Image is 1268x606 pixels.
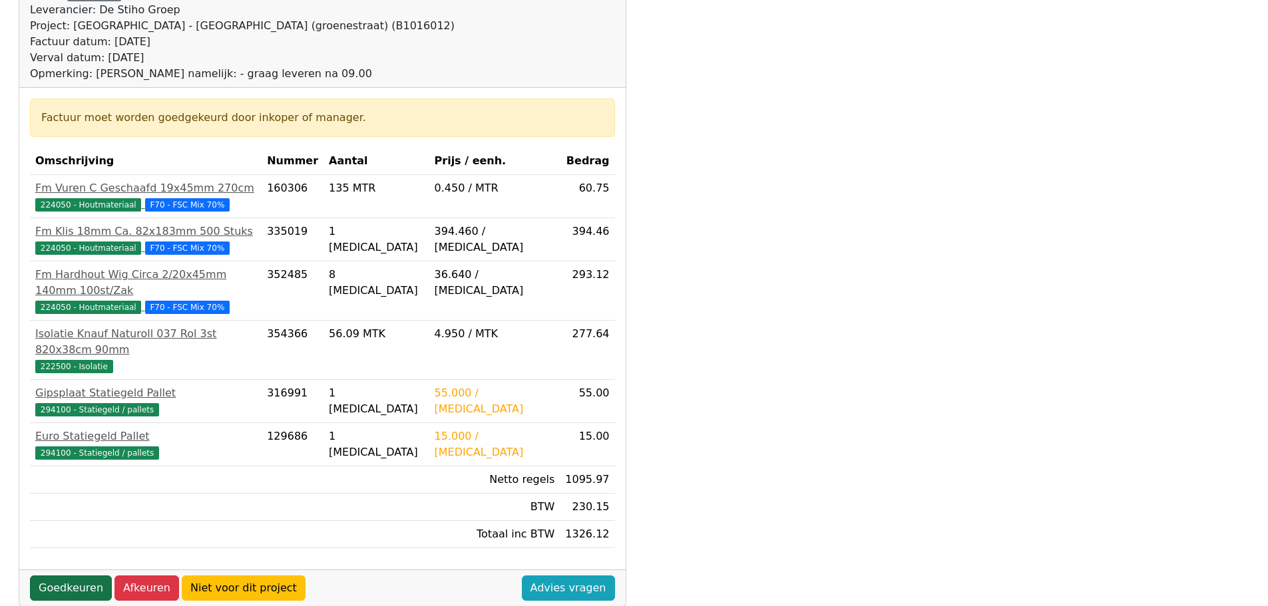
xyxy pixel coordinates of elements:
span: 224050 - Houtmateriaal [35,301,141,314]
div: 4.950 / MTK [435,326,555,342]
div: 394.460 / [MEDICAL_DATA] [435,224,555,255]
div: Leverancier: De Stiho Groep [30,2,455,18]
div: 135 MTR [329,180,423,196]
div: Euro Statiegeld Pallet [35,428,256,444]
td: 352485 [262,261,323,321]
span: 222500 - Isolatie [35,360,113,373]
div: Opmerking: [PERSON_NAME] namelijk: - graag leveren na 09.00 [30,66,455,82]
div: 36.640 / [MEDICAL_DATA] [435,267,555,299]
div: Factuur moet worden goedgekeurd door inkoper of manager. [41,110,604,126]
span: 294100 - Statiegeld / pallets [35,403,159,416]
td: BTW [429,494,560,521]
a: Euro Statiegeld Pallet294100 - Statiegeld / pallets [35,428,256,460]
td: 277.64 [560,321,614,380]
div: Fm Hardhout Wig Circa 2/20x45mm 140mm 100st/Zak [35,267,256,299]
td: 293.12 [560,261,614,321]
th: Prijs / eenh. [429,148,560,175]
div: Project: [GEOGRAPHIC_DATA] - [GEOGRAPHIC_DATA] (groenestraat) (B1016012) [30,18,455,34]
div: Factuur datum: [DATE] [30,34,455,50]
div: Isolatie Knauf Naturoll 037 Rol 3st 820x38cm 90mm [35,326,256,358]
th: Nummer [262,148,323,175]
div: 1 [MEDICAL_DATA] [329,385,423,417]
td: Netto regels [429,466,560,494]
a: Fm Hardhout Wig Circa 2/20x45mm 140mm 100st/Zak224050 - Houtmateriaal F70 - FSC Mix 70% [35,267,256,315]
td: 55.00 [560,380,614,423]
a: Gipsplaat Statiegeld Pallet294100 - Statiegeld / pallets [35,385,256,417]
a: Afkeuren [114,575,179,601]
span: 294100 - Statiegeld / pallets [35,446,159,460]
a: Advies vragen [522,575,615,601]
div: 15.000 / [MEDICAL_DATA] [435,428,555,460]
th: Omschrijving [30,148,262,175]
a: Fm Vuren C Geschaafd 19x45mm 270cm224050 - Houtmateriaal F70 - FSC Mix 70% [35,180,256,212]
div: 1 [MEDICAL_DATA] [329,428,423,460]
div: Fm Klis 18mm Ca. 82x183mm 500 Stuks [35,224,256,239]
div: 8 [MEDICAL_DATA] [329,267,423,299]
span: F70 - FSC Mix 70% [145,241,230,255]
td: 1095.97 [560,466,614,494]
td: 1326.12 [560,521,614,548]
th: Bedrag [560,148,614,175]
td: 60.75 [560,175,614,218]
span: 224050 - Houtmateriaal [35,198,141,212]
td: 230.15 [560,494,614,521]
td: 394.46 [560,218,614,261]
a: Isolatie Knauf Naturoll 037 Rol 3st 820x38cm 90mm222500 - Isolatie [35,326,256,374]
td: 354366 [262,321,323,380]
div: 55.000 / [MEDICAL_DATA] [435,385,555,417]
div: 56.09 MTK [329,326,423,342]
td: 335019 [262,218,323,261]
td: 15.00 [560,423,614,466]
span: 224050 - Houtmateriaal [35,241,141,255]
a: Niet voor dit project [182,575,306,601]
span: F70 - FSC Mix 70% [145,198,230,212]
td: 316991 [262,380,323,423]
div: Gipsplaat Statiegeld Pallet [35,385,256,401]
td: Totaal inc BTW [429,521,560,548]
th: Aantal [323,148,429,175]
div: 1 [MEDICAL_DATA] [329,224,423,255]
a: Fm Klis 18mm Ca. 82x183mm 500 Stuks224050 - Houtmateriaal F70 - FSC Mix 70% [35,224,256,255]
div: Verval datum: [DATE] [30,50,455,66]
div: 0.450 / MTR [435,180,555,196]
div: Fm Vuren C Geschaafd 19x45mm 270cm [35,180,256,196]
td: 129686 [262,423,323,466]
td: 160306 [262,175,323,218]
span: F70 - FSC Mix 70% [145,301,230,314]
a: Goedkeuren [30,575,112,601]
